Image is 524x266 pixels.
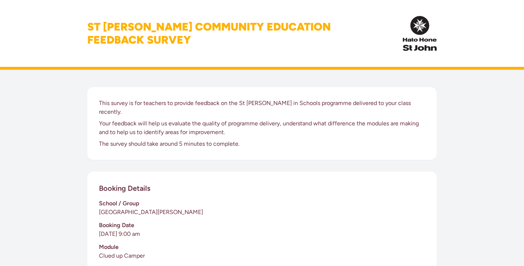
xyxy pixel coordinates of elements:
p: [DATE] 9:00 am [99,230,425,238]
p: This survey is for teachers to provide feedback on the St [PERSON_NAME] in Schools programme deli... [99,99,425,116]
h3: School / Group [99,199,425,208]
p: Clued up Camper [99,251,425,260]
h3: Booking Date [99,221,425,230]
p: Your feedback will help us evaluate the quality of programme delivery, understand what difference... [99,119,425,137]
p: [GEOGRAPHIC_DATA][PERSON_NAME] [99,208,425,217]
p: The survey should take around 5 minutes to complete. [99,140,425,148]
img: InPulse [403,16,437,51]
h3: Module [99,243,425,251]
h2: Booking Details [99,183,150,193]
h1: St [PERSON_NAME] Community Education Feedback Survey [87,20,331,47]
